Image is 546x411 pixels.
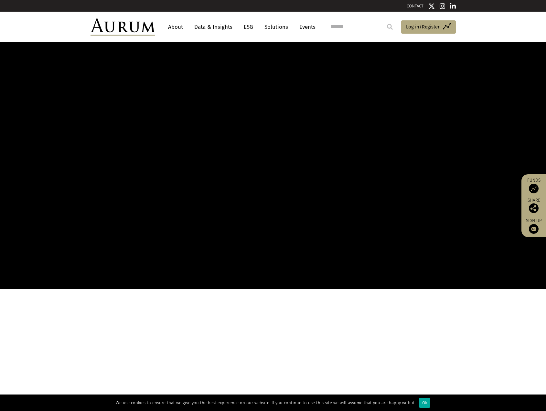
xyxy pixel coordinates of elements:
img: Twitter icon [428,3,435,9]
a: Sign up [525,218,543,234]
img: Access Funds [529,184,539,193]
a: Events [296,21,316,33]
a: Log in/Register [401,20,456,34]
div: Ok [419,398,430,408]
input: Submit [383,20,396,33]
a: CONTACT [407,4,423,8]
span: Log in/Register [406,23,440,31]
a: ESG [241,21,256,33]
img: Aurum [91,18,155,36]
img: Linkedin icon [450,3,456,9]
div: Share [525,198,543,213]
a: Data & Insights [191,21,236,33]
a: Solutions [261,21,291,33]
a: About [165,21,186,33]
img: Sign up to our newsletter [529,224,539,234]
img: Instagram icon [440,3,445,9]
a: Funds [525,178,543,193]
img: Share this post [529,203,539,213]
